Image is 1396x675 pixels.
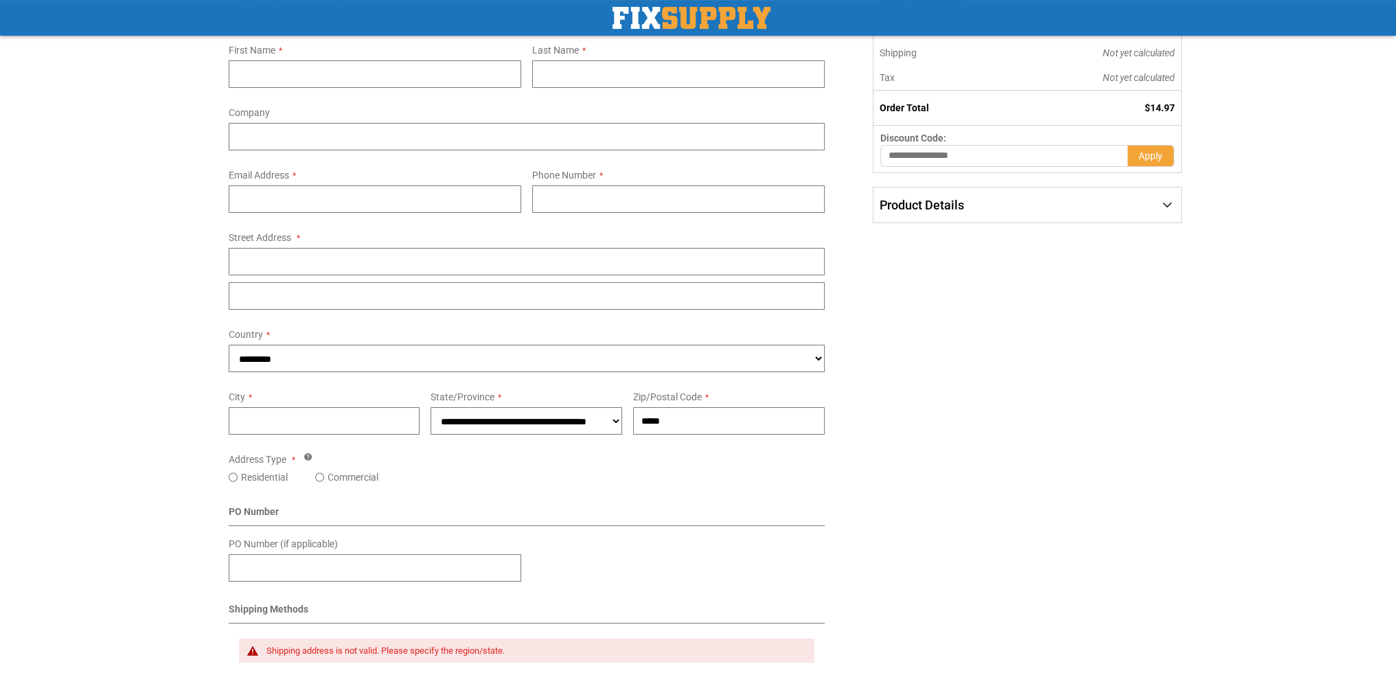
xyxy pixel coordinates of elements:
span: Last Name [532,45,579,56]
span: Country [229,329,263,340]
span: Phone Number [532,170,596,181]
button: Apply [1128,145,1174,167]
span: Address Type [229,454,286,465]
span: First Name [229,45,275,56]
div: Shipping address is not valid. Please specify the region/state. [266,645,801,656]
span: State/Province [431,391,494,402]
div: Shipping Methods [229,602,825,623]
img: Fix Industrial Supply [613,7,770,29]
span: Not yet calculated [1103,47,1175,58]
span: Company [229,107,270,118]
span: Not yet calculated [1103,72,1175,83]
div: PO Number [229,505,825,526]
span: Street Address [229,232,291,243]
strong: Order Total [880,102,929,113]
span: $14.97 [1145,102,1175,113]
th: Tax [873,65,1010,91]
span: Email Address [229,170,289,181]
span: City [229,391,245,402]
span: Product Details [880,198,964,212]
span: Discount Code: [880,133,946,144]
label: Residential [241,470,288,484]
a: store logo [613,7,770,29]
span: Zip/Postal Code [633,391,702,402]
span: Shipping [880,47,917,58]
label: Commercial [328,470,378,484]
span: Apply [1138,150,1163,161]
span: PO Number (if applicable) [229,538,338,549]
